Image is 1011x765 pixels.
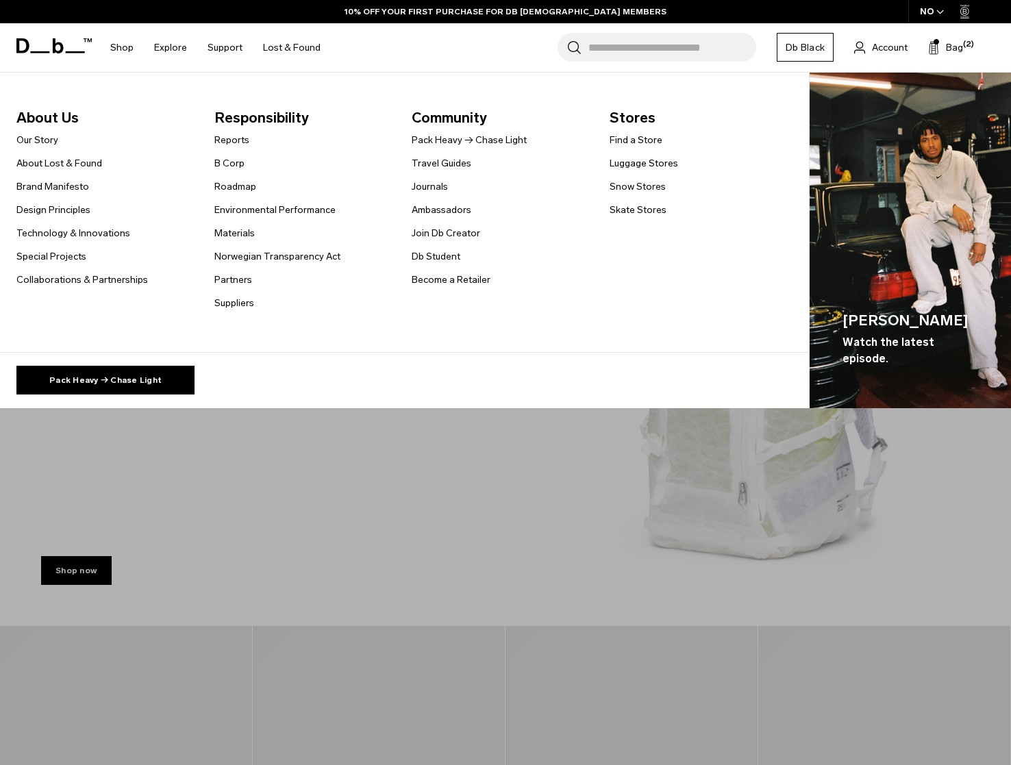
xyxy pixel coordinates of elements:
span: Account [872,40,908,55]
span: [PERSON_NAME] [842,310,978,331]
span: Community [412,107,588,129]
a: Suppliers [214,296,254,310]
a: Environmental Performance [214,203,336,217]
a: Our Story [16,133,58,147]
a: Shop [110,23,134,72]
a: Journals [412,179,448,194]
a: Ambassadors [412,203,471,217]
a: Find a Store [610,133,662,147]
a: Norwegian Transparency Act [214,249,340,264]
a: Account [854,39,908,55]
a: Materials [214,226,255,240]
a: Become a Retailer [412,273,490,287]
a: Special Projects [16,249,86,264]
a: Design Principles [16,203,90,217]
a: Brand Manifesto [16,179,89,194]
a: Partners [214,273,252,287]
button: Bag (2) [928,39,963,55]
img: Db [810,73,1011,409]
a: B Corp [214,156,245,171]
span: Watch the latest episode. [842,334,978,367]
a: Roadmap [214,179,256,194]
a: Db Black [777,33,834,62]
a: Luggage Stores [610,156,678,171]
a: Support [208,23,242,72]
a: Travel Guides [412,156,471,171]
a: Join Db Creator [412,226,480,240]
a: Db Student [412,249,460,264]
a: [PERSON_NAME] Watch the latest episode. Db [810,73,1011,409]
a: Technology & Innovations [16,226,130,240]
a: Explore [154,23,187,72]
a: About Lost & Found [16,156,102,171]
span: Stores [610,107,786,129]
a: Reports [214,133,249,147]
span: About Us [16,107,192,129]
a: Pack Heavy → Chase Light [412,133,527,147]
a: Pack Heavy → Chase Light [16,366,195,394]
span: Bag [946,40,963,55]
nav: Main Navigation [100,23,331,72]
a: Lost & Found [263,23,321,72]
a: Snow Stores [610,179,666,194]
a: 10% OFF YOUR FIRST PURCHASE FOR DB [DEMOGRAPHIC_DATA] MEMBERS [345,5,666,18]
a: Collaborations & Partnerships [16,273,148,287]
span: (2) [963,39,974,51]
a: Skate Stores [610,203,666,217]
span: Responsibility [214,107,390,129]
